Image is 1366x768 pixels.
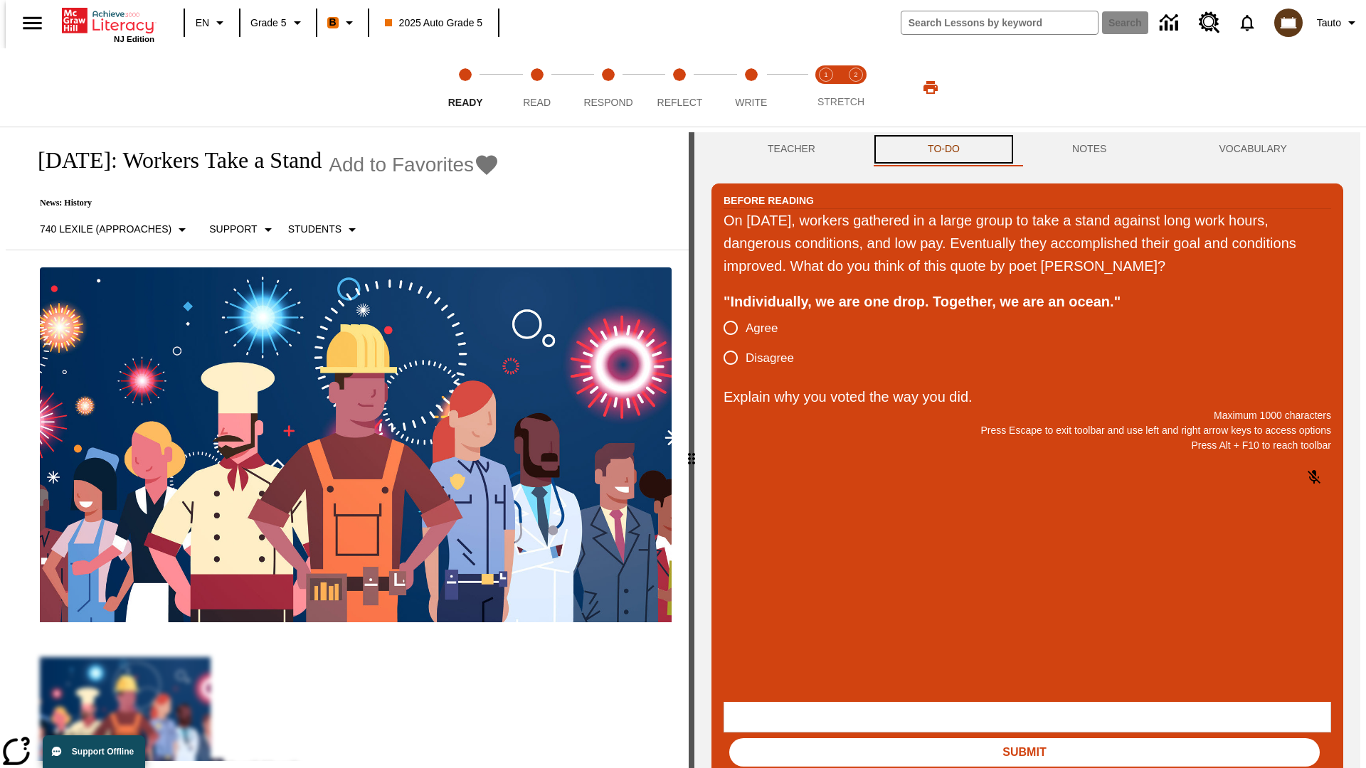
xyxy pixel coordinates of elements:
[724,313,805,373] div: poll
[1190,4,1229,42] a: Resource Center, Will open in new tab
[824,71,827,78] text: 1
[1274,9,1303,37] img: avatar image
[245,10,312,36] button: Grade: Grade 5, Select a grade
[735,97,767,108] span: Write
[724,209,1331,277] div: On [DATE], workers gathered in a large group to take a stand against long work hours, dangerous c...
[40,222,171,237] p: 740 Lexile (Approaches)
[638,48,721,127] button: Reflect step 4 of 5
[288,222,341,237] p: Students
[189,10,235,36] button: Language: EN, Select a language
[1266,4,1311,41] button: Select a new avatar
[11,2,53,44] button: Open side menu
[711,132,1343,166] div: Instructional Panel Tabs
[23,147,322,174] h1: [DATE]: Workers Take a Stand
[567,48,650,127] button: Respond step 3 of 5
[1297,460,1331,494] button: Click to activate and allow voice recognition
[724,385,1331,408] p: Explain why you voted the way you did.
[724,290,1331,313] div: "Individually, we are one drop. Together, we are an ocean."
[424,48,507,127] button: Ready step 1 of 5
[329,154,474,176] span: Add to Favorites
[523,97,551,108] span: Read
[329,152,499,177] button: Add to Favorites - Labor Day: Workers Take a Stand
[689,132,694,768] div: Press Enter or Spacebar and then press right and left arrow keys to move the slider
[694,132,1360,768] div: activity
[196,16,209,31] span: EN
[209,222,257,237] p: Support
[835,48,877,127] button: Stretch Respond step 2 of 2
[854,71,857,78] text: 2
[746,319,778,338] span: Agree
[114,35,154,43] span: NJ Edition
[805,48,847,127] button: Stretch Read step 1 of 2
[724,408,1331,423] p: Maximum 1000 characters
[23,198,499,208] p: News: History
[6,132,689,761] div: reading
[250,16,287,31] span: Grade 5
[729,738,1320,767] button: Submit
[282,217,366,242] button: Select Student
[40,267,672,623] img: A banner with a blue background shows an illustrated row of diverse men and women dressed in clot...
[908,75,953,100] button: Print
[329,14,337,31] span: B
[448,97,483,108] span: Ready
[1317,16,1341,31] span: Tauto
[657,97,703,108] span: Reflect
[724,193,814,208] h2: Before Reading
[495,48,578,127] button: Read step 2 of 5
[6,11,208,24] body: Explain why you voted the way you did. Maximum 1000 characters Press Alt + F10 to reach toolbar P...
[1151,4,1190,43] a: Data Center
[43,735,145,768] button: Support Offline
[724,423,1331,438] p: Press Escape to exit toolbar and use left and right arrow keys to access options
[1311,10,1366,36] button: Profile/Settings
[583,97,632,108] span: Respond
[872,132,1016,166] button: TO-DO
[817,96,864,107] span: STRETCH
[724,438,1331,453] p: Press Alt + F10 to reach toolbar
[1016,132,1163,166] button: NOTES
[710,48,793,127] button: Write step 5 of 5
[62,5,154,43] div: Home
[203,217,282,242] button: Scaffolds, Support
[34,217,196,242] button: Select Lexile, 740 Lexile (Approaches)
[1163,132,1343,166] button: VOCABULARY
[746,349,794,368] span: Disagree
[322,10,364,36] button: Boost Class color is orange. Change class color
[901,11,1098,34] input: search field
[1229,4,1266,41] a: Notifications
[711,132,872,166] button: Teacher
[72,747,134,757] span: Support Offline
[385,16,483,31] span: 2025 Auto Grade 5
